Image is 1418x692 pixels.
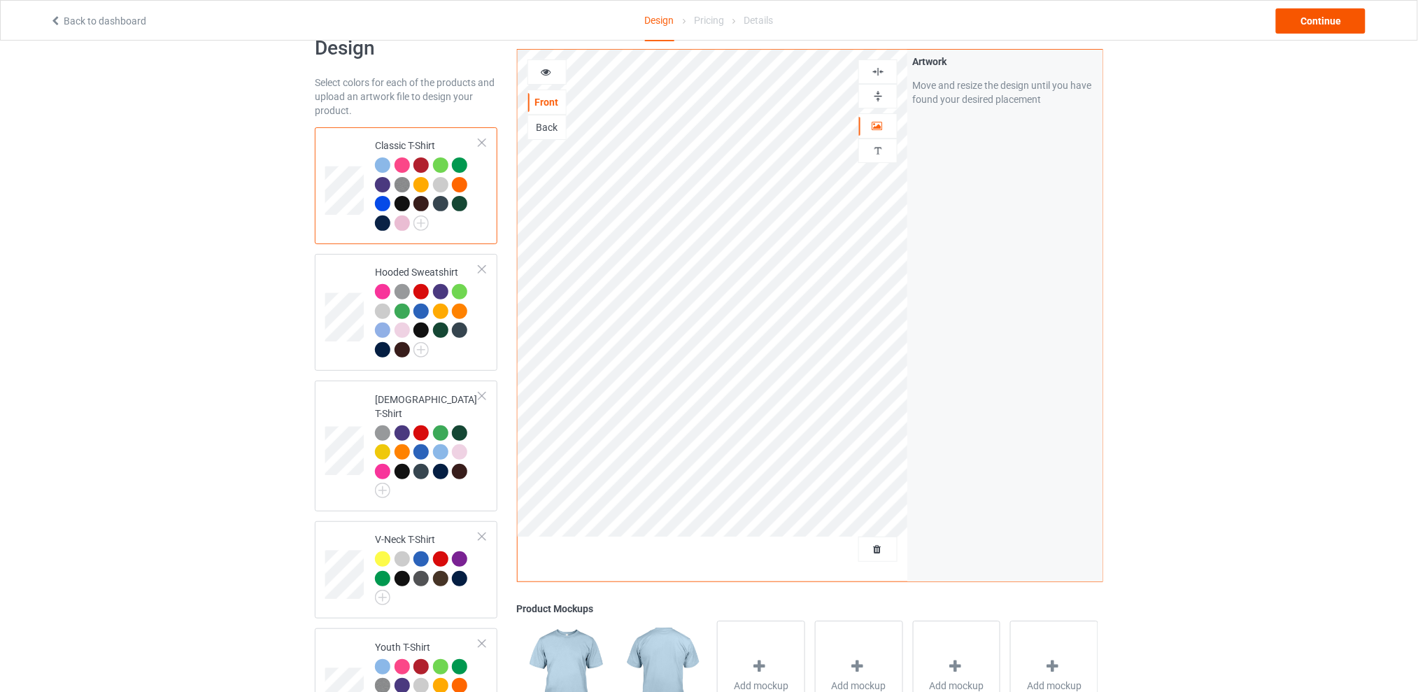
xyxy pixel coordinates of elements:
[528,95,566,109] div: Front
[50,15,146,27] a: Back to dashboard
[413,342,429,358] img: svg+xml;base64,PD94bWwgdmVyc2lvbj0iMS4wIiBlbmNvZGluZz0iVVRGLTgiPz4KPHN2ZyB3aWR0aD0iMjJweCIgaGVpZ2...
[315,381,497,511] div: [DEMOGRAPHIC_DATA] T-Shirt
[375,265,479,356] div: Hooded Sweatshirt
[375,590,390,605] img: svg+xml;base64,PD94bWwgdmVyc2lvbj0iMS4wIiBlbmNvZGluZz0iVVRGLTgiPz4KPHN2ZyB3aWR0aD0iMjJweCIgaGVpZ2...
[413,216,429,231] img: svg+xml;base64,PD94bWwgdmVyc2lvbj0iMS4wIiBlbmNvZGluZz0iVVRGLTgiPz4KPHN2ZyB3aWR0aD0iMjJweCIgaGVpZ2...
[315,127,497,244] div: Classic T-Shirt
[694,1,724,40] div: Pricing
[517,602,1103,616] div: Product Mockups
[912,78,1098,106] div: Move and resize the design until you have found your desired placement
[872,90,885,103] img: svg%3E%0A
[872,65,885,78] img: svg%3E%0A
[375,483,390,498] img: svg+xml;base64,PD94bWwgdmVyc2lvbj0iMS4wIiBlbmNvZGluZz0iVVRGLTgiPz4KPHN2ZyB3aWR0aD0iMjJweCIgaGVpZ2...
[375,139,479,230] div: Classic T-Shirt
[645,1,674,41] div: Design
[872,144,885,157] img: svg%3E%0A
[315,521,497,619] div: V-Neck T-Shirt
[315,36,497,61] h1: Design
[315,254,497,371] div: Hooded Sweatshirt
[395,177,410,192] img: heather_texture.png
[315,76,497,118] div: Select colors for each of the products and upload an artwork file to design your product.
[375,393,479,494] div: [DEMOGRAPHIC_DATA] T-Shirt
[528,120,566,134] div: Back
[744,1,773,40] div: Details
[1276,8,1366,34] div: Continue
[912,55,1098,69] div: Artwork
[375,532,479,600] div: V-Neck T-Shirt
